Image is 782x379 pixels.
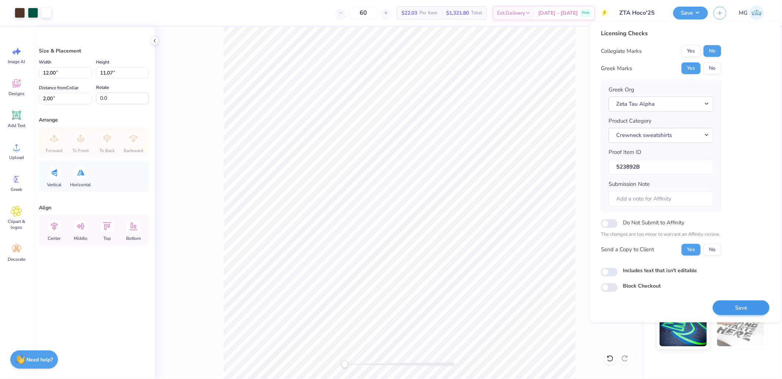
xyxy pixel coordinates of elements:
[9,155,24,160] span: Upload
[601,231,721,238] p: The changes are too minor to warrant an Affinity review.
[401,9,417,17] span: $22.03
[623,266,697,274] label: Includes text that isn't editable
[609,117,651,125] label: Product Category
[8,91,25,97] span: Designs
[39,204,149,212] div: Align
[717,310,764,346] img: Water based Ink
[27,356,53,363] strong: Need help?
[497,9,525,17] span: Est. Delivery
[749,6,764,20] img: Michael Galon
[8,59,25,65] span: Image AI
[74,235,88,241] span: Middle
[601,245,654,254] div: Send a Copy to Client
[660,310,707,346] img: Glow in the Dark Ink
[609,148,641,156] label: Proof Item ID
[601,47,642,55] div: Collegiate Marks
[48,235,61,241] span: Center
[704,62,721,74] button: No
[704,45,721,57] button: No
[471,9,482,17] span: Total
[47,182,62,188] span: Vertical
[713,300,770,315] button: Save
[96,58,109,66] label: Height
[609,96,713,111] button: Zeta Tau Alpha
[39,58,51,66] label: Width
[673,7,708,19] button: Save
[609,180,650,188] label: Submission Note
[582,10,589,15] span: Free
[341,361,348,368] div: Accessibility label
[538,9,578,17] span: [DATE] - [DATE]
[8,123,25,129] span: Add Text
[96,83,109,92] label: Rotate
[682,62,701,74] button: Yes
[623,218,684,227] label: Do Not Submit to Affinity
[601,29,721,38] div: Licensing Checks
[739,9,748,17] span: MG
[349,6,378,19] input: – –
[11,187,22,192] span: Greek
[39,47,149,55] div: Size & Placement
[70,182,91,188] span: Horizontal
[682,243,701,255] button: Yes
[39,116,149,124] div: Arrange
[623,282,661,290] label: Block Checkout
[609,127,713,142] button: Crewneck sweatshirts
[103,235,111,241] span: Top
[614,6,668,20] input: Untitled Design
[39,83,78,92] label: Distance from Collar
[446,9,469,17] span: $1,321.80
[609,86,634,94] label: Greek Org
[682,45,701,57] button: Yes
[609,191,713,206] input: Add a note for Affinity
[601,64,632,73] div: Greek Marks
[4,219,29,230] span: Clipart & logos
[419,9,437,17] span: Per Item
[126,235,141,241] span: Bottom
[735,6,767,20] a: MG
[704,243,721,255] button: No
[8,256,25,262] span: Decorate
